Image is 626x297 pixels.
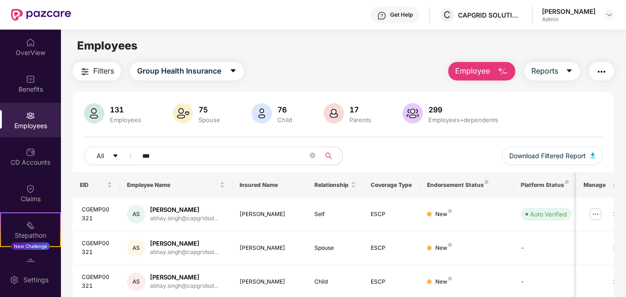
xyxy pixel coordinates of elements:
[324,103,344,124] img: svg+xml;base64,PHN2ZyB4bWxucz0iaHR0cDovL3d3dy53My5vcmcvMjAwMC9zdmciIHhtbG5zOnhsaW5rPSJodHRwOi8vd3...
[72,173,120,198] th: EID
[403,103,423,124] img: svg+xml;base64,PHN2ZyB4bWxucz0iaHR0cDovL3d3dy53My5vcmcvMjAwMC9zdmciIHhtbG5zOnhsaW5rPSJodHRwOi8vd3...
[566,67,573,75] span: caret-down
[524,62,580,80] button: Reportscaret-down
[427,116,500,124] div: Employees+dependents
[232,173,307,198] th: Insured Name
[377,11,386,20] img: svg+xml;base64,PHN2ZyBpZD0iSGVscC0zMngzMiIgeG1sbnM9Imh0dHA6Ly93d3cudzMub3JnLzIwMDAvc3ZnIiB3aWR0aD...
[427,105,500,114] div: 299
[390,11,413,19] div: Get Help
[120,173,232,198] th: Employee Name
[150,282,218,291] div: abhay.singh@capgridsol...
[93,65,114,77] span: Filters
[10,275,19,285] img: svg+xml;base64,PHN2ZyBpZD0iU2V0dGluZy0yMHgyMCIgeG1sbnM9Imh0dHA6Ly93d3cudzMub3JnLzIwMDAvc3ZnIiB3aW...
[485,180,488,184] img: svg+xml;base64,PHN2ZyB4bWxucz0iaHR0cDovL3d3dy53My5vcmcvMjAwMC9zdmciIHdpZHRoPSI4IiBoZWlnaHQ9IjgiIH...
[82,273,112,291] div: CGEMP00321
[310,152,315,161] span: close-circle
[127,181,218,189] span: Employee Name
[79,66,90,77] img: svg+xml;base64,PHN2ZyB4bWxucz0iaHR0cDovL3d3dy53My5vcmcvMjAwMC9zdmciIHdpZHRoPSIyNCIgaGVpZ2h0PSIyNC...
[314,244,356,253] div: Spouse
[150,239,218,248] div: [PERSON_NAME]
[150,205,218,214] div: [PERSON_NAME]
[150,248,218,257] div: abhay.singh@capgridsol...
[371,278,412,286] div: ESCP
[197,105,222,114] div: 75
[1,231,60,240] div: Stepathon
[448,209,452,213] img: svg+xml;base64,PHN2ZyB4bWxucz0iaHR0cDovL3d3dy53My5vcmcvMjAwMC9zdmciIHdpZHRoPSI4IiBoZWlnaHQ9IjgiIH...
[530,210,567,219] div: Auto Verified
[435,244,452,253] div: New
[320,152,338,160] span: search
[240,244,300,253] div: [PERSON_NAME]
[588,207,603,222] img: manageButton
[112,153,119,160] span: caret-down
[531,65,558,77] span: Reports
[565,180,569,184] img: svg+xml;base64,PHN2ZyB4bWxucz0iaHR0cDovL3d3dy53My5vcmcvMjAwMC9zdmciIHdpZHRoPSI4IiBoZWlnaHQ9IjgiIH...
[542,16,596,23] div: Admin
[127,205,145,223] div: AS
[127,272,145,291] div: AS
[108,116,143,124] div: Employees
[82,239,112,257] div: CGEMP00321
[26,38,35,47] img: svg+xml;base64,PHN2ZyBpZD0iSG9tZSIgeG1sbnM9Imh0dHA6Ly93d3cudzMub3JnLzIwMDAvc3ZnIiB3aWR0aD0iMjAiIG...
[26,74,35,84] img: svg+xml;base64,PHN2ZyBpZD0iQmVuZWZpdHMiIHhtbG5zPSJodHRwOi8vd3d3LnczLm9yZy8yMDAwL3N2ZyIgd2lkdGg9Ij...
[314,278,356,286] div: Child
[314,210,356,219] div: Self
[371,244,412,253] div: ESCP
[26,111,35,120] img: svg+xml;base64,PHN2ZyBpZD0iRW1wbG95ZWVzIiB4bWxucz0iaHR0cDovL3d3dy53My5vcmcvMjAwMC9zdmciIHdpZHRoPS...
[448,243,452,247] img: svg+xml;base64,PHN2ZyB4bWxucz0iaHR0cDovL3d3dy53My5vcmcvMjAwMC9zdmciIHdpZHRoPSI4IiBoZWlnaHQ9IjgiIH...
[108,105,143,114] div: 131
[240,210,300,219] div: [PERSON_NAME]
[606,11,613,19] img: svg+xml;base64,PHN2ZyBpZD0iRHJvcGRvd24tMzJ4MzIiIHhtbG5zPSJodHRwOi8vd3d3LnczLm9yZy8yMDAwL3N2ZyIgd2...
[130,62,244,80] button: Group Health Insurancecaret-down
[502,147,602,165] button: Download Filtered Report
[229,67,237,75] span: caret-down
[11,9,71,21] img: New Pazcare Logo
[427,181,506,189] div: Endorsement Status
[596,66,607,77] img: svg+xml;base64,PHN2ZyB4bWxucz0iaHR0cDovL3d3dy53My5vcmcvMjAwMC9zdmciIHdpZHRoPSIyNCIgaGVpZ2h0PSIyNC...
[307,173,363,198] th: Relationship
[509,151,586,161] span: Download Filtered Report
[26,148,35,157] img: svg+xml;base64,PHN2ZyBpZD0iQ0RfQWNjb3VudHMiIGRhdGEtbmFtZT0iQ0QgQWNjb3VudHMiIHhtbG5zPSJodHRwOi8vd3...
[150,214,218,223] div: abhay.singh@capgridsol...
[26,221,35,230] img: svg+xml;base64,PHN2ZyB4bWxucz0iaHR0cDovL3d3dy53My5vcmcvMjAwMC9zdmciIHdpZHRoPSIyMSIgaGVpZ2h0PSIyMC...
[173,103,193,124] img: svg+xml;base64,PHN2ZyB4bWxucz0iaHR0cDovL3d3dy53My5vcmcvMjAwMC9zdmciIHhtbG5zOnhsaW5rPSJodHRwOi8vd3...
[77,39,138,52] span: Employees
[497,66,508,77] img: svg+xml;base64,PHN2ZyB4bWxucz0iaHR0cDovL3d3dy53My5vcmcvMjAwMC9zdmciIHhtbG5zOnhsaW5rPSJodHRwOi8vd3...
[435,278,452,286] div: New
[150,273,218,282] div: [PERSON_NAME]
[314,181,349,189] span: Relationship
[197,116,222,124] div: Spouse
[82,205,112,223] div: CGEMP00321
[348,105,373,114] div: 17
[576,173,614,198] th: Manage
[21,275,51,285] div: Settings
[371,210,412,219] div: ESCP
[521,181,572,189] div: Platform Status
[11,242,50,250] div: New Challenge
[96,151,104,161] span: All
[84,147,140,165] button: Allcaret-down
[80,181,105,189] span: EID
[458,11,523,19] div: CAPGRID SOLUTIONS PRIVATE LIMITED
[542,7,596,16] div: [PERSON_NAME]
[590,153,595,158] img: svg+xml;base64,PHN2ZyB4bWxucz0iaHR0cDovL3d3dy53My5vcmcvMjAwMC9zdmciIHhtbG5zOnhsaW5rPSJodHRwOi8vd3...
[435,210,452,219] div: New
[26,257,35,266] img: svg+xml;base64,PHN2ZyBpZD0iRW5kb3JzZW1lbnRzIiB4bWxucz0iaHR0cDovL3d3dy53My5vcmcvMjAwMC9zdmciIHdpZH...
[84,103,104,124] img: svg+xml;base64,PHN2ZyB4bWxucz0iaHR0cDovL3d3dy53My5vcmcvMjAwMC9zdmciIHhtbG5zOnhsaW5rPSJodHRwOi8vd3...
[320,147,343,165] button: search
[127,239,145,257] div: AS
[276,116,294,124] div: Child
[72,62,121,80] button: Filters
[240,278,300,286] div: [PERSON_NAME]
[252,103,272,124] img: svg+xml;base64,PHN2ZyB4bWxucz0iaHR0cDovL3d3dy53My5vcmcvMjAwMC9zdmciIHhtbG5zOnhsaW5rPSJodHRwOi8vd3...
[448,277,452,280] img: svg+xml;base64,PHN2ZyB4bWxucz0iaHR0cDovL3d3dy53My5vcmcvMjAwMC9zdmciIHdpZHRoPSI4IiBoZWlnaHQ9IjgiIH...
[310,153,315,158] span: close-circle
[276,105,294,114] div: 76
[137,65,221,77] span: Group Health Insurance
[513,231,579,265] td: -
[26,184,35,193] img: svg+xml;base64,PHN2ZyBpZD0iQ2xhaW0iIHhtbG5zPSJodHRwOi8vd3d3LnczLm9yZy8yMDAwL3N2ZyIgd2lkdGg9IjIwIi...
[455,65,490,77] span: Employee
[444,9,451,20] span: C
[363,173,420,198] th: Coverage Type
[448,62,515,80] button: Employee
